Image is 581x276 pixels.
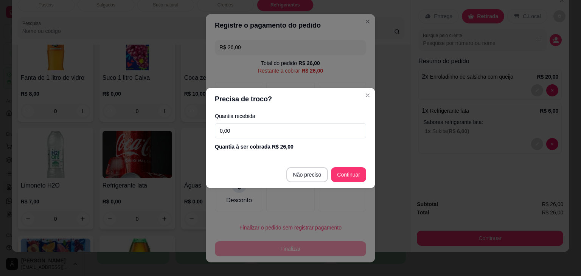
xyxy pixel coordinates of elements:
div: Quantia à ser cobrada R$ 26,00 [215,143,366,150]
label: Quantia recebida [215,113,366,119]
header: Precisa de troco? [206,88,375,110]
button: Não preciso [286,167,328,182]
button: Close [362,89,374,101]
button: Continuar [331,167,366,182]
